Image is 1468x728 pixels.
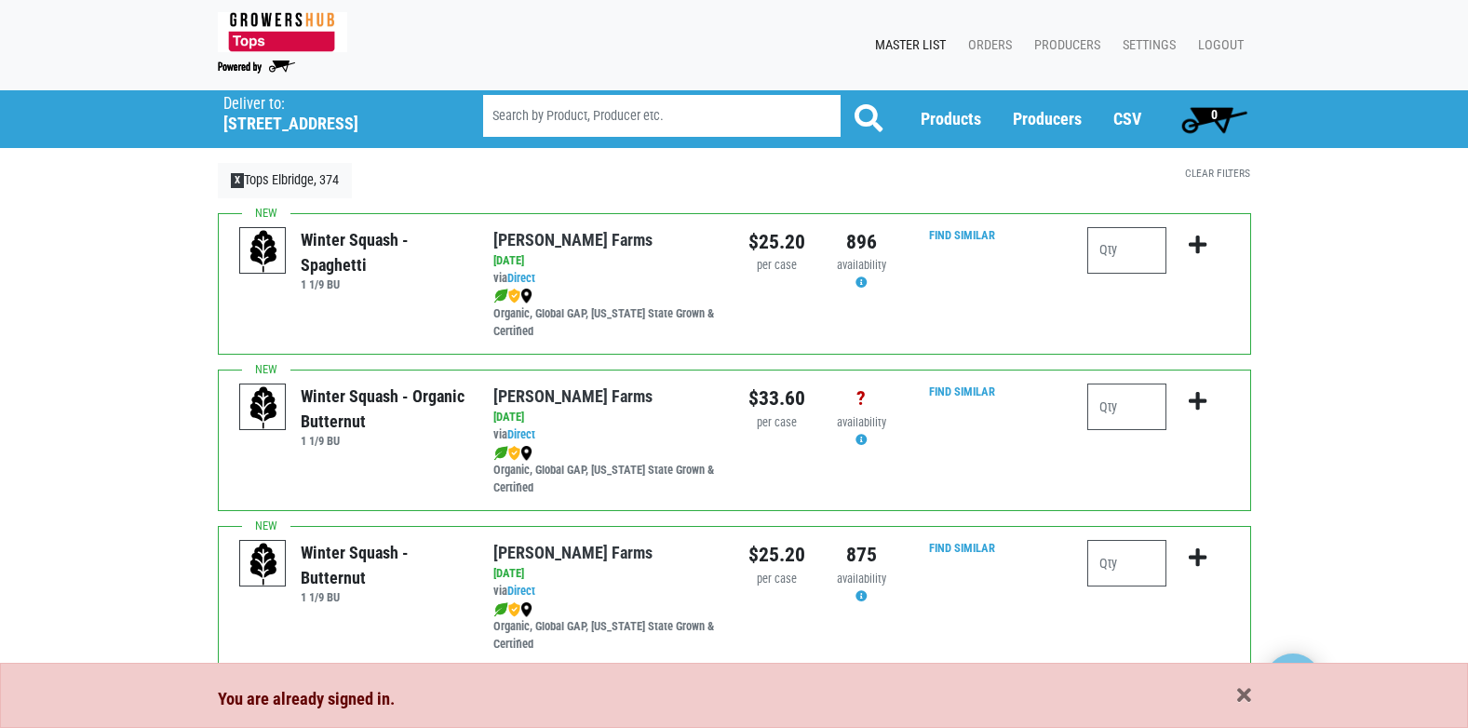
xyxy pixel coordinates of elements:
[493,409,720,426] div: [DATE]
[748,227,805,257] div: $25.20
[493,289,508,303] img: leaf-e5c59151409436ccce96b2ca1b28e03c.png
[493,288,720,341] div: Organic, Global GAP, [US_STATE] State Grown & Certified
[508,602,520,617] img: safety-e55c860ca8c00a9c171001a62a92dabd.png
[493,600,720,654] div: Organic, Global GAP, [US_STATE] State Grown & Certified
[748,540,805,570] div: $25.20
[833,227,890,257] div: 896
[493,446,508,461] img: leaf-e5c59151409436ccce96b2ca1b28e03c.png
[953,28,1019,63] a: Orders
[520,446,532,461] img: map_marker-0e94453035b3232a4d21701695807de9.png
[929,541,995,555] a: Find Similar
[748,257,805,275] div: per case
[493,230,653,249] a: [PERSON_NAME] Farms
[748,414,805,432] div: per case
[1185,167,1250,180] a: Clear Filters
[748,384,805,413] div: $33.60
[493,543,653,562] a: [PERSON_NAME] Farms
[837,415,886,429] span: availability
[1087,540,1166,586] input: Qty
[301,384,465,434] div: Winter Squash - Organic Butternut
[493,386,653,406] a: [PERSON_NAME] Farms
[223,90,450,134] span: Tops Elbridge, 374 (227 E Main St, Elbridge, NY 13060, USA)
[493,444,720,497] div: Organic, Global GAP, [US_STATE] State Grown & Certified
[493,270,720,288] div: via
[493,426,720,444] div: via
[223,114,436,134] h5: [STREET_ADDRESS]
[1013,109,1082,128] a: Producers
[483,95,841,137] input: Search by Product, Producer etc.
[493,602,508,617] img: leaf-e5c59151409436ccce96b2ca1b28e03c.png
[507,427,535,441] a: Direct
[1211,107,1218,122] span: 0
[218,12,347,52] img: 279edf242af8f9d49a69d9d2afa010fb.png
[860,28,953,63] a: Master List
[1173,101,1256,138] a: 0
[1087,384,1166,430] input: Qty
[218,163,353,198] a: XTops Elbridge, 374
[301,227,465,277] div: Winter Squash - Spaghetti
[507,271,535,285] a: Direct
[1108,28,1183,63] a: Settings
[493,583,720,600] div: via
[240,384,287,431] img: placeholder-variety-43d6402dacf2d531de610a020419775a.svg
[240,228,287,275] img: placeholder-variety-43d6402dacf2d531de610a020419775a.svg
[520,602,532,617] img: map_marker-0e94453035b3232a4d21701695807de9.png
[493,565,720,583] div: [DATE]
[833,384,890,413] div: ?
[240,541,287,587] img: placeholder-variety-43d6402dacf2d531de610a020419775a.svg
[929,228,995,242] a: Find Similar
[837,572,886,586] span: availability
[231,173,245,188] span: X
[508,289,520,303] img: safety-e55c860ca8c00a9c171001a62a92dabd.png
[520,289,532,303] img: map_marker-0e94453035b3232a4d21701695807de9.png
[301,277,465,291] h6: 1 1/9 BU
[1183,28,1251,63] a: Logout
[218,61,295,74] img: Powered by Big Wheelbarrow
[1019,28,1108,63] a: Producers
[301,434,465,448] h6: 1 1/9 BU
[223,95,436,114] p: Deliver to:
[218,686,1251,712] div: You are already signed in.
[1087,227,1166,274] input: Qty
[1113,109,1141,128] a: CSV
[508,446,520,461] img: safety-e55c860ca8c00a9c171001a62a92dabd.png
[833,540,890,570] div: 875
[301,590,465,604] h6: 1 1/9 BU
[748,571,805,588] div: per case
[929,384,995,398] a: Find Similar
[301,540,465,590] div: Winter Squash - Butternut
[837,258,886,272] span: availability
[921,109,981,128] a: Products
[507,584,535,598] a: Direct
[493,252,720,270] div: [DATE]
